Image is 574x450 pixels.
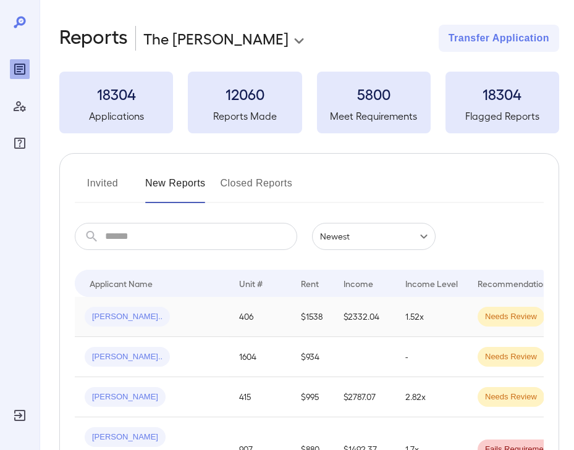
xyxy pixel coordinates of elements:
h5: Reports Made [188,109,302,123]
div: Reports [10,59,30,79]
div: Income Level [405,276,458,291]
summary: 18304Applications12060Reports Made5800Meet Requirements18304Flagged Reports [59,72,559,133]
h5: Applications [59,109,173,123]
span: [PERSON_NAME] [85,431,166,443]
span: [PERSON_NAME] [85,391,166,403]
h3: 5800 [317,84,431,104]
td: 415 [229,377,291,417]
button: New Reports [145,173,206,203]
div: Rent [301,276,321,291]
span: [PERSON_NAME].. [85,311,170,323]
div: Unit # [239,276,263,291]
td: $934 [291,337,334,377]
div: Manage Users [10,96,30,116]
td: - [395,337,468,377]
p: The [PERSON_NAME] [143,28,289,48]
td: $1538 [291,297,334,337]
td: 2.82x [395,377,468,417]
h5: Flagged Reports [445,109,559,123]
div: FAQ [10,133,30,153]
h3: 18304 [445,84,559,104]
h5: Meet Requirements [317,109,431,123]
h3: 18304 [59,84,173,104]
div: Applicant Name [90,276,153,291]
div: Log Out [10,406,30,425]
div: Income [344,276,373,291]
span: Needs Review [478,351,544,363]
td: $2787.07 [334,377,395,417]
button: Closed Reports [221,173,293,203]
td: $2332.04 [334,297,395,337]
div: Newest [312,223,436,250]
button: Transfer Application [439,25,559,52]
div: Recommendation [478,276,548,291]
td: $995 [291,377,334,417]
h2: Reports [59,25,128,52]
span: Needs Review [478,311,544,323]
span: [PERSON_NAME].. [85,351,170,363]
td: 406 [229,297,291,337]
td: 1604 [229,337,291,377]
button: Invited [75,173,130,203]
td: 1.52x [395,297,468,337]
span: Needs Review [478,391,544,403]
h3: 12060 [188,84,302,104]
